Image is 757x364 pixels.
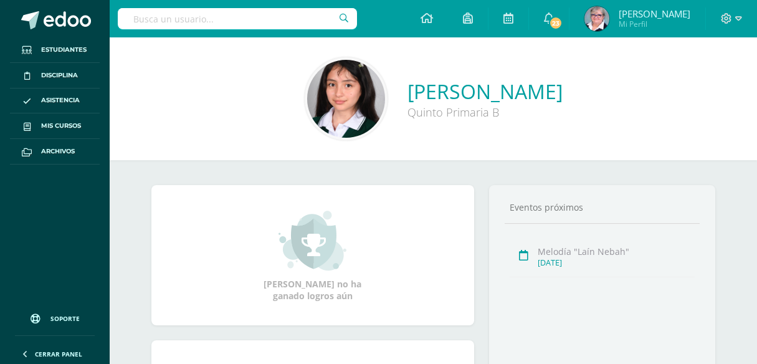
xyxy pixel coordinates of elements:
span: Soporte [50,314,80,323]
span: Cerrar panel [35,350,82,358]
div: [DATE] [538,257,695,268]
a: Asistencia [10,89,100,114]
div: Melodía "Laín Nebah" [538,246,695,257]
img: c6529db22ab999cc4ab211aa0c1eccd5.png [584,6,609,31]
a: Archivos [10,139,100,165]
span: Asistencia [41,95,80,105]
div: Quinto Primaria B [407,105,563,120]
a: [PERSON_NAME] [407,78,563,105]
a: Mis cursos [10,113,100,139]
a: Disciplina [10,63,100,89]
span: Mi Perfil [619,19,690,29]
input: Busca un usuario... [118,8,357,29]
span: 23 [549,16,563,30]
span: Estudiantes [41,45,87,55]
span: Archivos [41,146,75,156]
a: Estudiantes [10,37,100,63]
span: Disciplina [41,70,78,80]
img: c6fefb4052b6383756a3a5e507501d0a.png [307,60,385,138]
div: [PERSON_NAME] no ha ganado logros aún [250,209,375,302]
span: [PERSON_NAME] [619,7,690,20]
span: Mis cursos [41,121,81,131]
img: achievement_small.png [279,209,346,272]
div: Eventos próximos [505,201,700,213]
a: Soporte [15,302,95,332]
